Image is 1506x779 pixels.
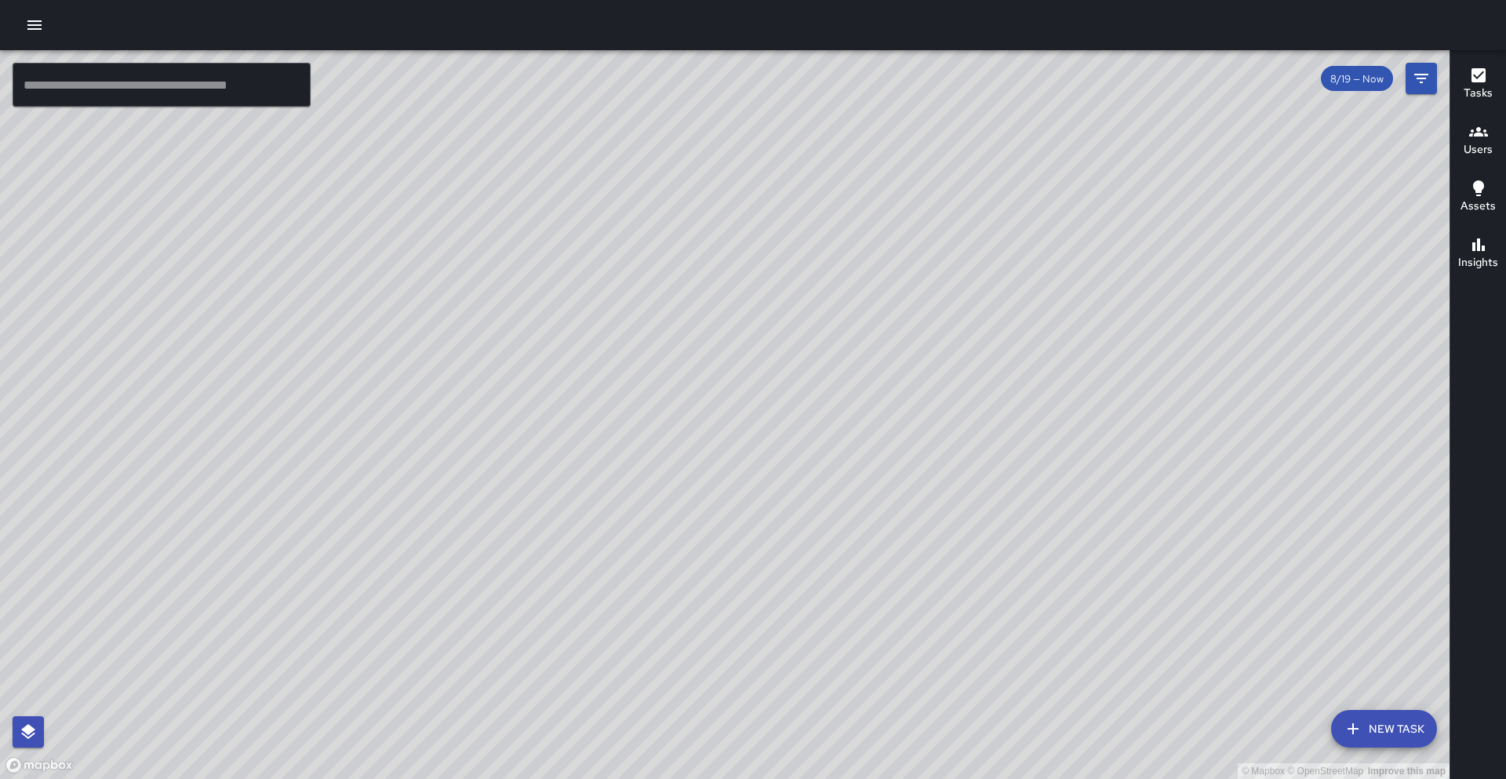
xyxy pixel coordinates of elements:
button: Filters [1406,63,1437,94]
button: Assets [1450,169,1506,226]
h6: Users [1464,141,1493,158]
button: Insights [1450,226,1506,282]
h6: Tasks [1464,85,1493,102]
button: Tasks [1450,56,1506,113]
button: Users [1450,113,1506,169]
button: New Task [1331,710,1437,748]
h6: Insights [1458,254,1498,271]
span: 8/19 — Now [1321,72,1393,86]
h6: Assets [1461,198,1496,215]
